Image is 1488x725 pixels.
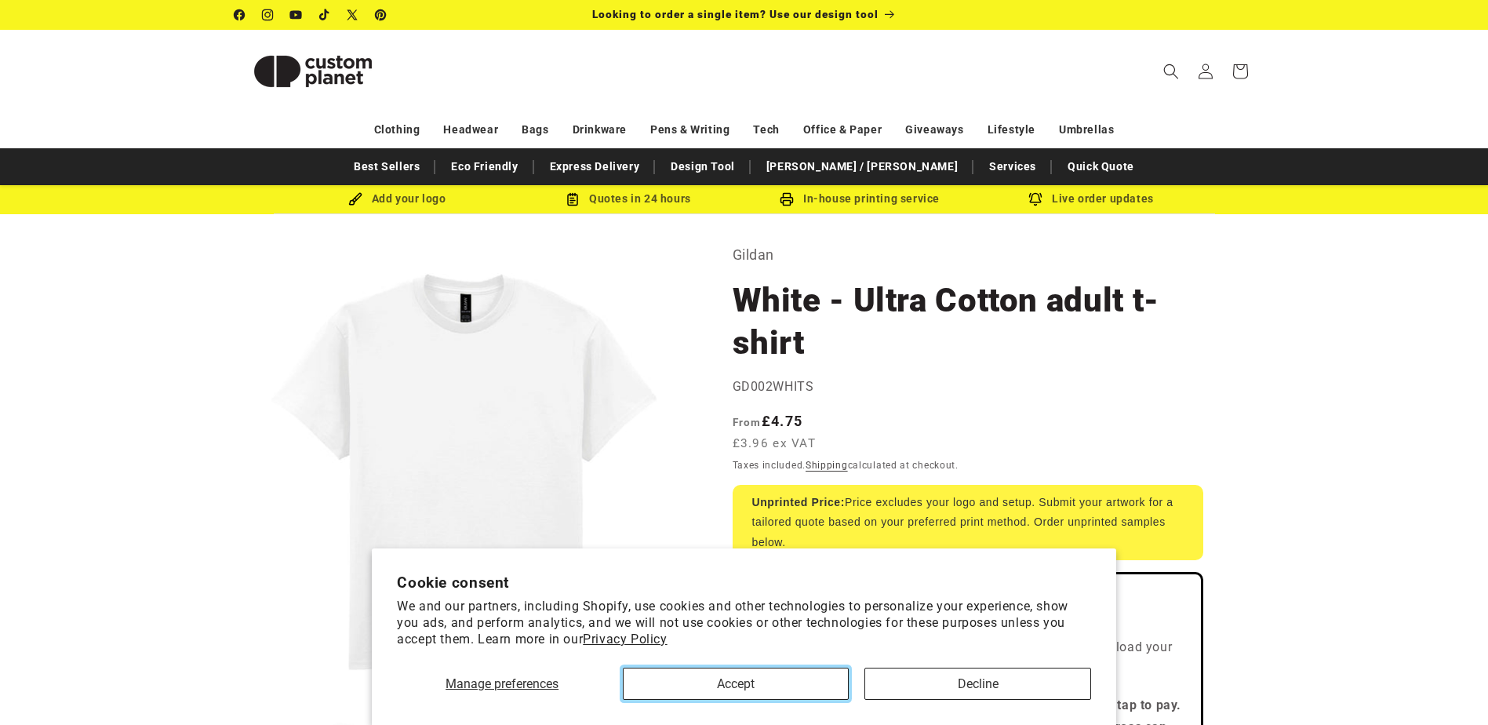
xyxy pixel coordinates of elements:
div: Add your logo [282,189,513,209]
a: Best Sellers [346,153,427,180]
h1: White - Ultra Cotton adult t-shirt [733,279,1203,364]
img: Order updates [1028,192,1042,206]
a: Custom Planet [228,30,397,112]
button: Decline [864,668,1090,700]
a: [PERSON_NAME] / [PERSON_NAME] [759,153,966,180]
a: Bags [522,116,548,144]
a: Privacy Policy [583,632,667,647]
img: In-house printing [780,192,794,206]
a: Tech [753,116,779,144]
p: Gildan [733,242,1203,268]
img: Custom Planet [235,36,391,107]
a: Office & Paper [803,116,882,144]
a: Shipping [806,460,848,471]
h2: Cookie consent [397,574,1091,592]
a: Lifestyle [988,116,1035,144]
div: In-house printing service [744,189,976,209]
button: Manage preferences [397,668,607,700]
a: Giveaways [905,116,963,144]
a: Design Tool [663,153,743,180]
img: Order Updates Icon [566,192,580,206]
a: Eco Friendly [443,153,526,180]
span: From [733,416,762,428]
a: Drinkware [573,116,627,144]
div: Quotes in 24 hours [513,189,744,209]
iframe: Chat Widget [1410,650,1488,725]
div: Price excludes your logo and setup. Submit your artwork for a tailored quote based on your prefer... [733,485,1203,560]
a: Quick Quote [1060,153,1142,180]
strong: Unprinted Price: [752,496,846,508]
a: Services [981,153,1044,180]
span: GD002WHITS [733,379,814,394]
span: Manage preferences [446,676,558,691]
a: Clothing [374,116,420,144]
span: Looking to order a single item? Use our design tool [592,8,879,20]
button: Accept [623,668,849,700]
div: Live order updates [976,189,1207,209]
span: £3.96 ex VAT [733,435,817,453]
div: Taxes included. calculated at checkout. [733,457,1203,473]
a: Express Delivery [542,153,648,180]
a: Umbrellas [1059,116,1114,144]
summary: Search [1154,54,1188,89]
a: Headwear [443,116,498,144]
strong: £4.75 [733,413,803,429]
a: Pens & Writing [650,116,729,144]
img: Brush Icon [348,192,362,206]
p: We and our partners, including Shopify, use cookies and other technologies to personalize your ex... [397,599,1091,647]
